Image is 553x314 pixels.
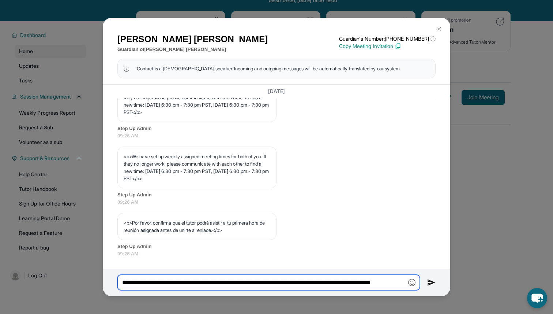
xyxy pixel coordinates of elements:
[436,26,442,32] img: Close Icon
[408,279,415,286] img: Emoji
[124,153,270,182] p: <p>We have set up weekly assigned meeting times for both of you. If they no longer work, please c...
[124,65,129,72] img: info Icon
[124,86,270,116] p: <p>We have set up weekly assigned meeting times for both of you. If they no longer work, please c...
[339,43,436,50] p: Copy Meeting Invitation
[395,43,401,49] img: Copy Icon
[137,65,401,72] span: Contact is a [DEMOGRAPHIC_DATA] speaker. Incoming and outgoing messages will be automatically tra...
[117,243,436,250] span: Step Up Admin
[117,191,436,199] span: Step Up Admin
[527,288,547,308] button: chat-button
[117,199,436,206] span: 09:26 AM
[117,88,436,95] h3: [DATE]
[117,46,268,53] p: Guardian of [PERSON_NAME] [PERSON_NAME]
[427,278,436,287] img: Send icon
[430,35,436,43] span: ⓘ
[117,125,436,132] span: Step Up Admin
[124,219,270,234] p: <p>Por favor, confirma que el tutor podrá asistir a tu primera hora de reunión asignada antes de ...
[117,132,436,140] span: 09:26 AM
[117,33,268,46] h1: [PERSON_NAME] [PERSON_NAME]
[117,250,436,258] span: 09:26 AM
[339,35,436,43] p: Guardian's Number: [PHONE_NUMBER]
